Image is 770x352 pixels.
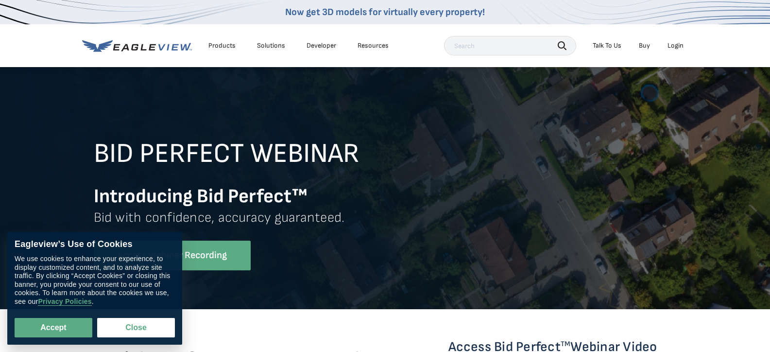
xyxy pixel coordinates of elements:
a: Now get 3D models for virtually every property! [285,6,485,18]
h2: BID PERFECT WEBINAR [94,139,677,184]
h3: Introducing Bid Perfect™ [94,184,677,209]
div: We use cookies to enhance your experience, to display customized content, and to analyze site tra... [15,255,175,306]
input: Search [444,36,576,55]
div: Solutions [257,41,285,50]
a: Developer [307,41,336,50]
sup: TM [561,339,570,349]
button: Close [97,318,175,337]
p: Bid with confidence, accuracy guaranteed. [94,209,677,241]
div: Eagleview’s Use of Cookies [15,239,175,250]
button: Accept [15,318,92,337]
div: Products [208,41,236,50]
div: Login [667,41,684,50]
a: Buy [639,41,650,50]
div: Talk To Us [593,41,621,50]
div: Resources [358,41,389,50]
a: Privacy Policies [38,298,91,306]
